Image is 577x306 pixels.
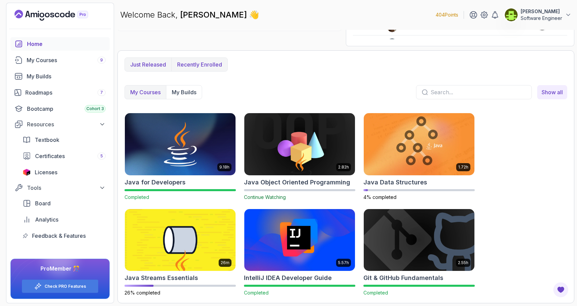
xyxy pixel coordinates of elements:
[244,209,355,297] a: IntelliJ IDEA Developer Guide card5.57hIntelliJ IDEA Developer GuideCompleted
[364,209,474,271] img: Git & GitHub Fundamentals card
[10,102,110,116] a: bootcamp
[521,8,562,15] p: [PERSON_NAME]
[458,164,468,170] p: 1.72h
[542,88,563,96] span: Show all
[125,178,186,187] h2: Java for Developers
[125,85,166,99] button: My Courses
[249,9,259,20] span: 👋
[338,164,349,170] p: 2.82h
[27,56,106,64] div: My Courses
[497,35,534,52] td: 416
[505,8,518,21] img: user profile image
[244,194,286,200] span: Continue Watching
[125,58,171,71] button: Just released
[221,260,229,265] p: 26m
[130,88,161,96] p: My Courses
[166,85,202,99] button: My Builds
[244,273,332,283] h2: IntelliJ IDEA Developer Guide
[10,37,110,51] a: home
[338,260,349,265] p: 5.57h
[553,282,569,298] button: Open Feedback Button
[458,260,468,265] p: 2.55h
[537,85,567,99] a: my_courses
[27,40,106,48] div: Home
[19,229,110,243] a: feedback
[27,184,106,192] div: Tools
[35,215,58,224] span: Analytics
[364,113,474,175] img: Java Data Structures card
[363,290,388,296] span: Completed
[19,165,110,179] a: licenses
[25,88,106,97] div: Roadmaps
[363,194,396,200] span: 4% completed
[387,38,425,49] div: Apply5489
[436,11,458,18] p: 404 Points
[244,209,355,271] img: IntelliJ IDEA Developer Guide card
[10,70,110,83] a: builds
[504,8,572,22] button: user profile image[PERSON_NAME]Software Engineer
[86,106,104,111] span: Cohort 3
[363,273,443,283] h2: Git & GitHub Fundamentals
[100,153,103,159] span: 5
[387,39,397,49] img: user profile image
[130,60,166,69] p: Just released
[125,113,236,175] img: Java for Developers card
[521,15,562,22] p: Software Engineer
[35,199,51,207] span: Board
[244,290,269,296] span: Completed
[23,169,31,176] img: jetbrains icon
[10,118,110,130] button: Resources
[35,168,57,176] span: Licenses
[27,105,106,113] div: Bootcamp
[19,133,110,147] a: textbook
[100,90,103,95] span: 7
[219,164,229,170] p: 9.18h
[35,136,59,144] span: Textbook
[27,72,106,80] div: My Builds
[171,58,227,71] button: Recently enrolled
[363,209,475,297] a: Git & GitHub Fundamentals card2.55hGit & GitHub FundamentalsCompleted
[177,60,222,69] p: Recently enrolled
[10,53,110,67] a: courses
[100,57,103,63] span: 9
[10,182,110,194] button: Tools
[363,178,427,187] h2: Java Data Structures
[19,213,110,226] a: analytics
[22,279,99,293] button: Check PRO Features
[35,152,65,160] span: Certificates
[353,35,382,52] td: 5
[244,113,355,175] img: Java Object Oriented Programming card
[172,88,196,96] p: My Builds
[120,9,259,20] p: Welcome Back,
[45,284,86,289] a: Check PRO Features
[363,113,475,201] a: Java Data Structures card1.72hJava Data Structures4% completed
[27,120,106,128] div: Resources
[19,149,110,163] a: certificates
[125,209,236,297] a: Java Streams Essentials card26mJava Streams Essentials26% completed
[244,113,355,201] a: Java Object Oriented Programming card2.82hJava Object Oriented ProgrammingContinue Watching
[125,194,149,200] span: Completed
[180,10,249,20] span: [PERSON_NAME]
[32,232,86,240] span: Feedback & Features
[15,10,104,21] a: Landing page
[125,209,236,271] img: Java Streams Essentials card
[125,113,236,201] a: Java for Developers card9.18hJava for DevelopersCompleted
[125,273,198,283] h2: Java Streams Essentials
[19,197,110,210] a: board
[244,178,350,187] h2: Java Object Oriented Programming
[10,86,110,99] a: roadmaps
[125,290,160,296] span: 26% completed
[431,88,526,96] input: Search...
